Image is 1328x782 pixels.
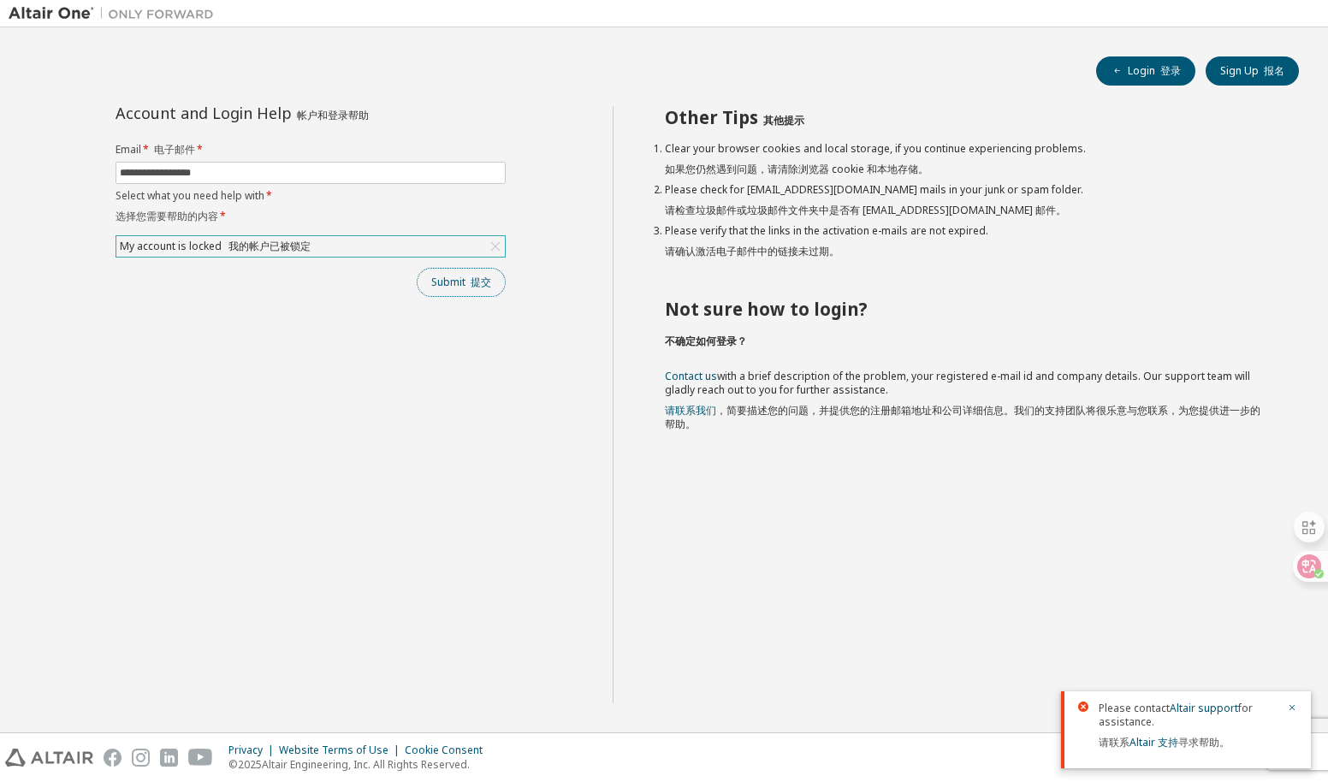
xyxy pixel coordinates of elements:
label: Select what you need help with [116,189,506,230]
button: Login 登录 [1096,56,1195,86]
a: Altair support [1170,701,1238,715]
h2: Other Tips [665,106,1269,132]
img: altair_logo.svg [5,749,93,767]
a: Contact us [665,369,717,383]
button: Sign Up 报名 [1206,56,1299,86]
font: 如果您仍然遇到问题，请清除浏览器 cookie 和本地存储。 [665,162,928,176]
a: 请联系我们 [665,403,716,418]
span: Please contact for assistance. [1099,702,1277,756]
font: 电子邮件 [154,142,203,157]
font: 我的帐户已被锁定 [228,239,311,253]
font: 登录 [1160,63,1181,78]
font: 提交 [471,275,491,289]
font: 帐户和登录帮助 [297,108,369,122]
label: Email [116,143,506,157]
div: My account is locked 我的帐户已被锁定 [116,236,505,257]
div: Cookie Consent [405,743,493,757]
font: 不确定如何登录？ [665,334,747,348]
font: 其他提示 [763,113,804,127]
img: youtube.svg [188,749,213,767]
img: linkedin.svg [160,749,178,767]
h2: Not sure how to login? [665,298,1269,360]
span: with a brief description of the problem, your registered e-mail id and company details. Our suppo... [665,369,1269,431]
font: 请检查垃圾邮件或垃圾邮件文件夹中是否有 [EMAIL_ADDRESS][DOMAIN_NAME] 邮件。 [665,203,1066,217]
div: My account is locked [117,237,313,256]
font: 报名 [1264,63,1284,78]
a: Altair 支持 [1129,735,1178,749]
img: Altair One [9,5,222,22]
li: Please verify that the links in the activation e-mails are not expired. [665,224,1269,265]
img: facebook.svg [104,749,122,767]
font: 请联系 寻求帮助。 [1099,735,1230,749]
div: Privacy [228,743,279,757]
font: ，简要描述您的问题，并提供您的注册邮箱地址和公司详细信息。我们的支持团队将很乐意与您联系，为您提供进一步的帮助。 [665,403,1260,431]
font: 请确认激活电子邮件中的链接未过期。 [665,244,839,258]
font: 选择您需要帮助的内容 [116,209,226,223]
li: Clear your browser cookies and local storage, if you continue experiencing problems. [665,142,1269,183]
li: Please check for [EMAIL_ADDRESS][DOMAIN_NAME] mails in your junk or spam folder. [665,183,1269,224]
div: Account and Login Help [116,106,428,122]
p: © 2025 Altair Engineering, Inc. All Rights Reserved. [228,757,493,772]
button: Submit 提交 [417,268,506,297]
img: instagram.svg [132,749,150,767]
div: Website Terms of Use [279,743,405,757]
